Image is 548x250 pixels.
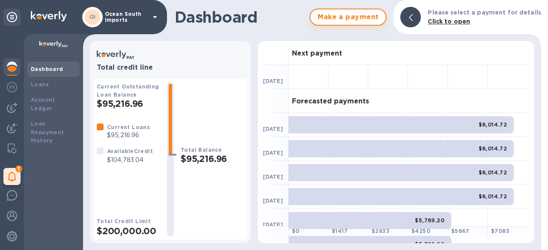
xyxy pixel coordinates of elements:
[479,169,507,176] b: $8,014.72
[263,174,283,180] b: [DATE]
[181,153,244,164] h2: $95,216.96
[479,193,507,200] b: $8,014.72
[415,217,444,224] b: $5,789.20
[97,83,159,98] b: Current Outstanding Loan Balance
[263,197,283,204] b: [DATE]
[107,131,150,140] p: $95,216.96
[332,228,348,234] b: $ 1417
[107,156,153,165] p: $104,783.04
[292,97,369,106] h3: Forecasted payments
[97,64,244,72] h3: Total credit line
[372,228,390,234] b: $ 2833
[292,228,300,234] b: $ 0
[31,97,55,112] b: Account Ledger
[479,121,507,128] b: $8,014.72
[263,126,283,132] b: [DATE]
[107,148,153,154] b: Available Credit
[97,226,160,236] h2: $200,000.00
[451,228,469,234] b: $ 5667
[491,228,509,234] b: $ 7083
[181,147,222,153] b: Total Balance
[310,9,387,26] button: Make a payment
[479,145,507,152] b: $8,014.72
[317,12,379,22] span: Make a payment
[263,150,283,156] b: [DATE]
[107,124,150,130] b: Current Loans
[31,121,64,144] b: Loan Repayment History
[428,9,541,16] b: Please select a payment for details
[292,50,342,58] h3: Next payment
[31,81,49,88] b: Loans
[263,78,283,84] b: [DATE]
[97,218,151,224] b: Total Credit Limit
[175,8,305,26] h1: Dashboard
[31,66,63,72] b: Dashboard
[7,82,17,92] img: Foreign exchange
[263,221,283,228] b: [DATE]
[411,228,430,234] b: $ 4250
[15,165,22,172] span: 1
[97,98,160,109] h2: $95,216.96
[105,11,148,23] p: Ocean South Imports
[31,11,67,21] img: Logo
[415,241,444,247] b: $5,789.20
[428,18,470,25] b: Click to open
[3,9,21,26] div: Unpin categories
[89,14,96,20] b: OI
